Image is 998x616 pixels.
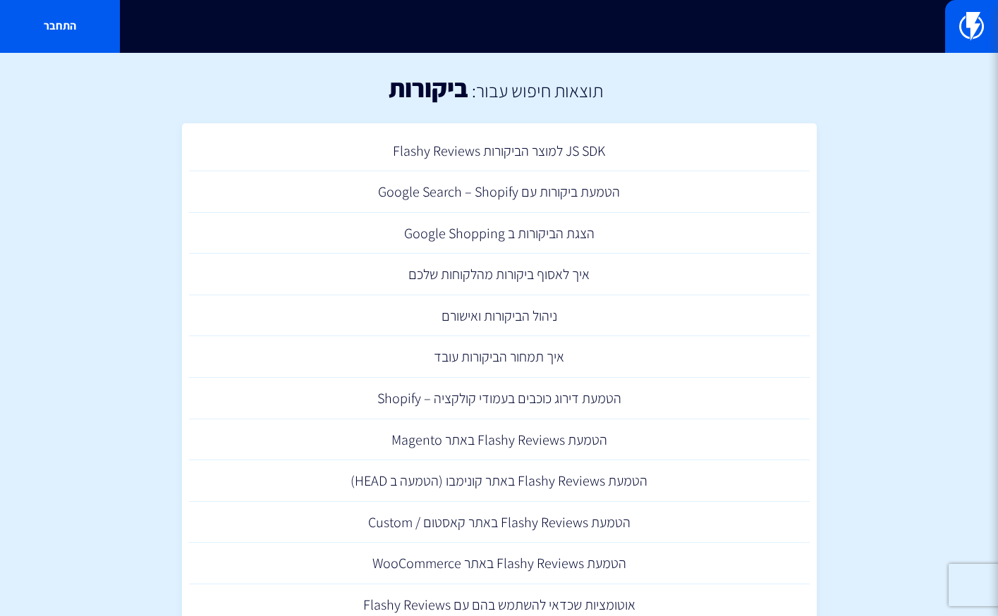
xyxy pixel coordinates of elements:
[189,171,810,213] a: הטמעת ביקורות עם Google Search – Shopify
[389,74,468,102] h1: ביקורות
[189,213,810,254] a: הצגת הביקורות ב Google Shopping
[189,460,810,502] a: הטמעת Flashy Reviews באתר קונימבו (הטמעה ב HEAD)
[468,80,603,101] h2: תוצאות חיפוש עבור:
[189,295,810,337] a: ניהול הביקורות ואישורם
[189,378,810,419] a: הטמעת דירוג כוכבים בעמודי קולקציה – Shopify
[189,543,810,584] a: הטמעת Flashy Reviews באתר WooCommerce
[189,336,810,378] a: איך תמחור הביקורות עובד
[189,502,810,543] a: הטמעת Flashy Reviews באתר קאסטום / Custom
[189,419,810,461] a: הטמעת Flashy Reviews באתר Magento
[189,254,810,295] a: איך לאסוף ביקורות מהלקוחות שלכם
[189,130,810,172] a: JS SDK למוצר הביקורות Flashy Reviews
